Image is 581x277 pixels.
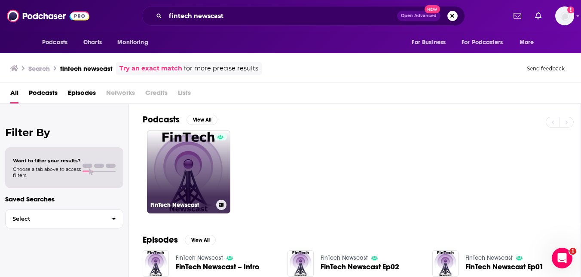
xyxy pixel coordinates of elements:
[78,34,107,51] a: Charts
[462,37,503,49] span: For Podcasters
[567,6,574,13] svg: Add a profile image
[6,216,105,222] span: Select
[142,6,465,26] div: Search podcasts, credits, & more...
[10,86,18,103] a: All
[185,235,216,245] button: View All
[13,166,81,178] span: Choose a tab above to access filters.
[119,64,182,73] a: Try an exact match
[5,195,123,203] p: Saved Searches
[7,8,89,24] img: Podchaser - Follow, Share and Rate Podcasts
[555,6,574,25] span: Logged in as hopeksander1
[150,201,213,209] h3: FinTech Newscast
[145,86,168,103] span: Credits
[520,37,534,49] span: More
[106,86,135,103] span: Networks
[117,37,148,49] span: Monitoring
[555,6,574,25] img: User Profile
[176,263,260,271] a: FinTech Newscast – Intro
[28,64,50,73] h3: Search
[465,254,513,262] a: FinTech Newscast
[143,114,180,125] h2: Podcasts
[176,254,223,262] a: FinTech Newscast
[165,9,397,23] input: Search podcasts, credits, & more...
[510,9,525,23] a: Show notifications dropdown
[184,64,258,73] span: for more precise results
[287,250,314,277] img: FinTech Newscast Ep02
[524,65,567,72] button: Send feedback
[514,34,545,51] button: open menu
[29,86,58,103] a: Podcasts
[143,234,178,245] h2: Episodes
[60,64,113,73] h3: fintech newscast
[465,263,544,271] a: FinTech Newscast Ep01
[555,6,574,25] button: Show profile menu
[569,248,576,255] span: 1
[147,130,230,213] a: FinTech Newscast
[143,234,216,245] a: EpisodesView All
[187,115,217,125] button: View All
[143,250,169,277] img: FinTech Newscast – Intro
[68,86,96,103] a: Episodes
[412,37,446,49] span: For Business
[425,5,440,13] span: New
[5,126,123,139] h2: Filter By
[5,209,123,228] button: Select
[406,34,456,51] button: open menu
[432,250,459,277] img: FinTech Newscast Ep01
[532,9,545,23] a: Show notifications dropdown
[42,37,67,49] span: Podcasts
[456,34,515,51] button: open menu
[321,254,368,262] a: FinTech Newscast
[401,14,437,18] span: Open Advanced
[397,11,440,21] button: Open AdvancedNew
[321,263,399,271] a: FinTech Newscast Ep02
[178,86,191,103] span: Lists
[83,37,102,49] span: Charts
[552,248,572,268] iframe: Intercom live chat
[13,158,81,164] span: Want to filter your results?
[111,34,159,51] button: open menu
[36,34,79,51] button: open menu
[143,114,217,125] a: PodcastsView All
